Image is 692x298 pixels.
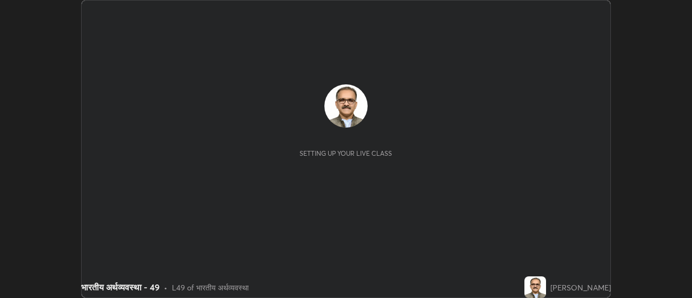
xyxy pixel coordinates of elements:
[524,276,546,298] img: 3056300093b4429f8abc2a26d5496710.jpg
[324,84,368,128] img: 3056300093b4429f8abc2a26d5496710.jpg
[172,282,249,293] div: L49 of भारतीय अर्थव्यवस्था
[81,281,159,294] div: भारतीय अर्थव्यवस्था - 49
[550,282,611,293] div: [PERSON_NAME]
[164,282,168,293] div: •
[300,149,392,157] div: Setting up your live class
